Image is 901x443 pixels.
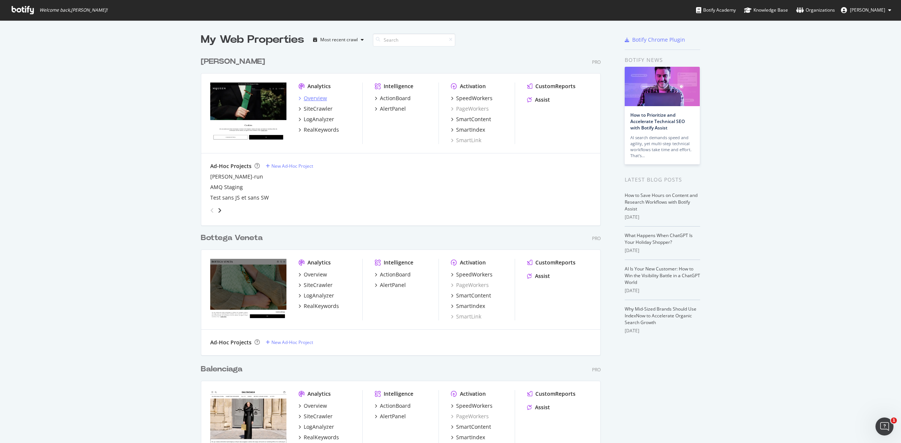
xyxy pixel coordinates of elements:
[630,135,694,159] div: AI search demands speed and agility, yet multi-step technical workflows take time and effort. Tha...
[451,413,489,420] a: PageWorkers
[201,233,263,243] div: Bottega Veneta
[456,423,491,431] div: SmartContent
[298,302,339,310] a: RealKeywords
[207,204,217,216] div: angle-left
[201,233,266,243] a: Bottega Veneta
[451,137,481,144] a: SmartLink
[380,402,411,410] div: ActionBoard
[210,339,252,346] div: Ad-Hoc Projects
[451,95,493,102] a: SpeedWorkers
[451,116,491,123] a: SmartContent
[375,413,406,420] a: AlertPanel
[592,235,601,242] div: Pro
[298,281,333,289] a: SiteCrawler
[527,259,576,266] a: CustomReports
[304,302,339,310] div: RealKeywords
[304,402,327,410] div: Overview
[625,327,700,334] div: [DATE]
[304,126,339,134] div: RealKeywords
[380,105,406,113] div: AlertPanel
[380,95,411,102] div: ActionBoard
[535,272,550,280] div: Assist
[210,173,263,180] a: [PERSON_NAME]-run
[375,95,411,102] a: ActionBoard
[451,271,493,278] a: SpeedWorkers
[625,56,700,64] div: Botify news
[451,292,491,299] a: SmartContent
[456,434,485,441] div: SmartIndex
[304,95,327,102] div: Overview
[460,390,486,398] div: Activation
[201,364,243,375] div: Balenciaga
[456,116,491,123] div: SmartContent
[456,271,493,278] div: SpeedWorkers
[535,390,576,398] div: CustomReports
[835,4,897,16] button: [PERSON_NAME]
[384,390,413,398] div: Intelligence
[201,56,268,67] a: [PERSON_NAME]
[875,417,893,435] iframe: Intercom live chat
[535,259,576,266] div: CustomReports
[375,271,411,278] a: ActionBoard
[307,83,331,90] div: Analytics
[625,247,700,254] div: [DATE]
[527,390,576,398] a: CustomReports
[632,36,685,44] div: Botify Chrome Plugin
[298,423,334,431] a: LogAnalyzer
[527,83,576,90] a: CustomReports
[451,281,489,289] a: PageWorkers
[210,259,286,320] img: www.bottegaveneta.com
[625,176,700,184] div: Latest Blog Posts
[527,404,550,411] a: Assist
[625,266,700,285] a: AI Is Your New Customer: How to Win the Visibility Battle in a ChatGPT World
[625,232,693,245] a: What Happens When ChatGPT Is Your Holiday Shopper?
[592,59,601,65] div: Pro
[304,116,334,123] div: LogAnalyzer
[304,271,327,278] div: Overview
[460,259,486,266] div: Activation
[456,126,485,134] div: SmartIndex
[592,366,601,373] div: Pro
[625,287,700,294] div: [DATE]
[39,7,107,13] span: Welcome back, [PERSON_NAME] !
[527,272,550,280] a: Assist
[217,207,222,214] div: angle-right
[451,302,485,310] a: SmartIndex
[298,402,327,410] a: Overview
[210,194,269,201] a: Test sans JS et sans SW
[451,402,493,410] a: SpeedWorkers
[210,183,243,191] a: AMQ Staging
[451,126,485,134] a: SmartIndex
[201,56,265,67] div: [PERSON_NAME]
[535,96,550,104] div: Assist
[384,259,413,266] div: Intelligence
[307,390,331,398] div: Analytics
[630,112,685,131] a: How to Prioritize and Accelerate Technical SEO with Botify Assist
[298,434,339,441] a: RealKeywords
[456,95,493,102] div: SpeedWorkers
[320,38,358,42] div: Most recent crawl
[298,126,339,134] a: RealKeywords
[384,83,413,90] div: Intelligence
[451,423,491,431] a: SmartContent
[271,339,313,345] div: New Ad-Hoc Project
[310,34,367,46] button: Most recent crawl
[271,163,313,169] div: New Ad-Hoc Project
[380,413,406,420] div: AlertPanel
[373,33,455,47] input: Search
[304,413,333,420] div: SiteCrawler
[298,105,333,113] a: SiteCrawler
[451,313,481,320] div: SmartLink
[625,214,700,221] div: [DATE]
[307,259,331,266] div: Analytics
[266,339,313,345] a: New Ad-Hoc Project
[304,105,333,113] div: SiteCrawler
[456,402,493,410] div: SpeedWorkers
[201,364,246,375] a: Balenciaga
[744,6,788,14] div: Knowledge Base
